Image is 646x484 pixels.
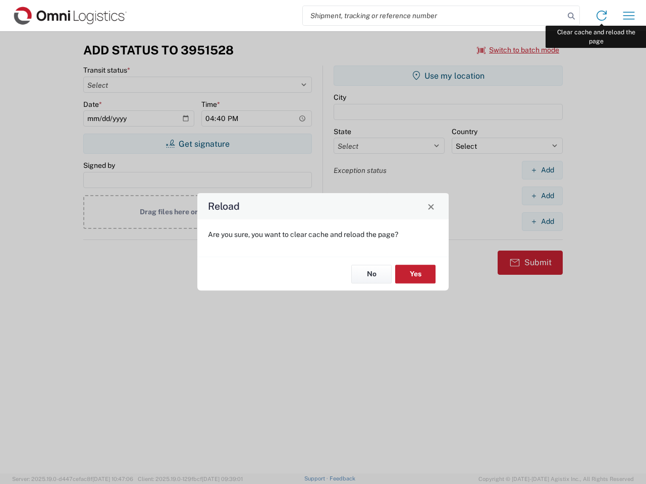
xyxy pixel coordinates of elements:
button: Yes [395,265,436,283]
button: Close [424,199,438,213]
input: Shipment, tracking or reference number [303,6,564,25]
h4: Reload [208,199,240,214]
p: Are you sure, you want to clear cache and reload the page? [208,230,438,239]
button: No [351,265,392,283]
